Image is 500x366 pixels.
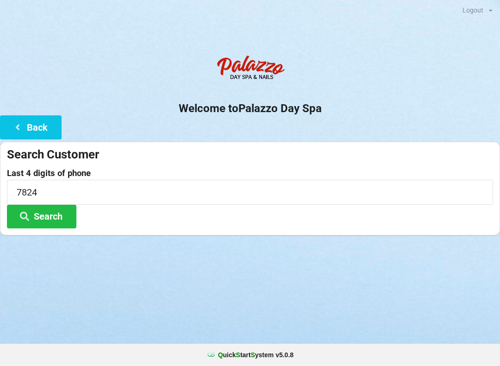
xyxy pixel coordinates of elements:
b: uick tart ystem v 5.0.8 [218,350,294,360]
div: Search Customer [7,147,493,162]
label: Last 4 digits of phone [7,169,493,178]
button: Search [7,205,76,228]
span: S [236,351,240,359]
img: PalazzoDaySpaNails-Logo.png [213,50,287,88]
input: 0000 [7,180,493,204]
div: Logout [462,7,483,13]
span: S [250,351,255,359]
img: favicon.ico [206,350,216,360]
span: Q [218,351,223,359]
